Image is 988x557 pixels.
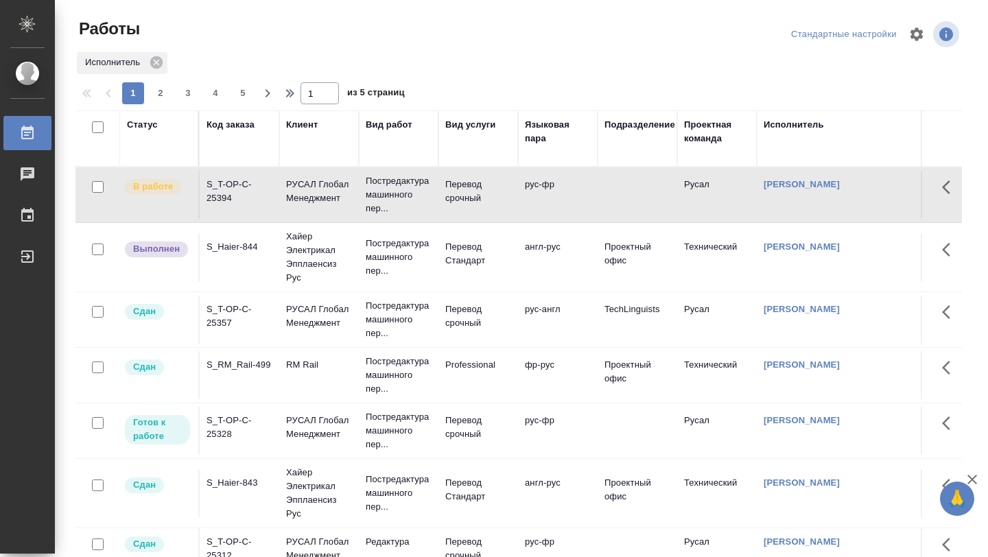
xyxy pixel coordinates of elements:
button: 4 [204,82,226,104]
div: Проектная команда [684,118,750,145]
td: Проектный офис [598,469,677,517]
td: рус-фр [518,407,598,455]
td: рус-англ [518,296,598,344]
a: [PERSON_NAME] [764,304,840,314]
p: Постредактура машинного пер... [366,473,432,514]
span: 4 [204,86,226,100]
div: Статус [127,118,158,132]
div: Код заказа [207,118,255,132]
button: 2 [150,82,172,104]
div: Исполнитель выполняет работу [123,178,191,196]
p: Постредактура машинного пер... [366,299,432,340]
button: Здесь прячутся важные кнопки [934,469,967,502]
span: 2 [150,86,172,100]
span: 🙏 [945,484,969,513]
div: S_T-OP-C-25328 [207,414,272,441]
span: из 5 страниц [347,84,405,104]
p: Сдан [133,360,156,374]
div: Исполнитель завершил работу [123,240,191,259]
span: Настроить таблицу [900,18,933,51]
td: Русал [677,171,757,219]
div: Исполнитель [764,118,824,132]
td: Русал [677,407,757,455]
div: S_T-OP-C-25394 [207,178,272,205]
a: [PERSON_NAME] [764,536,840,547]
p: РУСАЛ Глобал Менеджмент [286,178,352,205]
div: Подразделение [604,118,675,132]
a: [PERSON_NAME] [764,241,840,252]
p: Professional [445,358,511,372]
button: Здесь прячутся важные кнопки [934,296,967,329]
button: 5 [232,82,254,104]
p: Сдан [133,305,156,318]
td: Технический [677,233,757,281]
div: Вид работ [366,118,412,132]
span: 3 [177,86,199,100]
p: РУСАЛ Глобал Менеджмент [286,303,352,330]
div: Клиент [286,118,318,132]
a: [PERSON_NAME] [764,179,840,189]
td: Технический [677,351,757,399]
p: Сдан [133,537,156,551]
span: Работы [75,18,140,40]
p: RM Rail [286,358,352,372]
button: Здесь прячутся важные кнопки [934,233,967,266]
div: Менеджер проверил работу исполнителя, передает ее на следующий этап [123,303,191,321]
p: Хайер Электрикал Эпплаенсиз Рус [286,230,352,285]
p: Сдан [133,478,156,492]
p: Готов к работе [133,416,182,443]
td: англ-рус [518,233,598,281]
span: 5 [232,86,254,100]
td: англ-рус [518,469,598,517]
button: Здесь прячутся важные кнопки [934,407,967,440]
p: Редактура [366,535,432,549]
p: Перевод срочный [445,178,511,205]
p: Хайер Электрикал Эпплаенсиз Рус [286,466,352,521]
div: Менеджер проверил работу исполнителя, передает ее на следующий этап [123,476,191,495]
td: Проектный офис [598,233,677,281]
button: Здесь прячутся важные кнопки [934,351,967,384]
div: Вид услуги [445,118,496,132]
button: 3 [177,82,199,104]
a: [PERSON_NAME] [764,359,840,370]
p: Постредактура машинного пер... [366,355,432,396]
div: Менеджер проверил работу исполнителя, передает ее на следующий этап [123,535,191,554]
div: Языковая пара [525,118,591,145]
p: В работе [133,180,173,193]
td: рус-фр [518,171,598,219]
a: [PERSON_NAME] [764,415,840,425]
td: фр-рус [518,351,598,399]
a: [PERSON_NAME] [764,477,840,488]
p: Перевод срочный [445,303,511,330]
button: Здесь прячутся важные кнопки [934,171,967,204]
td: Проектный офис [598,351,677,399]
p: Постредактура машинного пер... [366,174,432,215]
div: S_T-OP-C-25357 [207,303,272,330]
button: 🙏 [940,482,974,516]
p: Перевод Стандарт [445,240,511,268]
div: split button [788,24,900,45]
span: Посмотреть информацию [933,21,962,47]
div: S_Haier-843 [207,476,272,490]
div: S_Haier-844 [207,240,272,254]
div: S_RM_Rail-499 [207,358,272,372]
p: РУСАЛ Глобал Менеджмент [286,414,352,441]
div: Исполнитель [77,52,167,74]
td: Технический [677,469,757,517]
div: Менеджер проверил работу исполнителя, передает ее на следующий этап [123,358,191,377]
td: TechLinguists [598,296,677,344]
p: Исполнитель [85,56,145,69]
p: Постредактура машинного пер... [366,237,432,278]
p: Перевод Стандарт [445,476,511,503]
div: Исполнитель может приступить к работе [123,414,191,446]
p: Постредактура машинного пер... [366,410,432,451]
p: Перевод срочный [445,414,511,441]
td: Русал [677,296,757,344]
p: Выполнен [133,242,180,256]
